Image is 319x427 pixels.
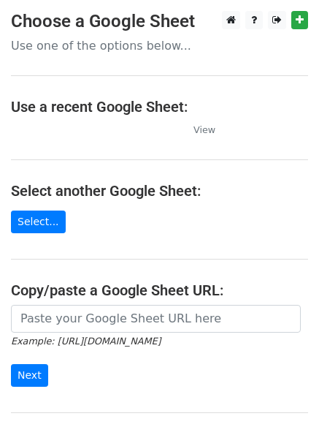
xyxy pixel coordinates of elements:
[11,98,308,116] h4: Use a recent Google Sheet:
[11,281,308,299] h4: Copy/paste a Google Sheet URL:
[179,123,215,136] a: View
[11,211,66,233] a: Select...
[193,124,215,135] small: View
[11,11,308,32] h3: Choose a Google Sheet
[11,38,308,53] p: Use one of the options below...
[11,182,308,200] h4: Select another Google Sheet:
[11,336,161,347] small: Example: [URL][DOMAIN_NAME]
[11,305,301,333] input: Paste your Google Sheet URL here
[11,364,48,387] input: Next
